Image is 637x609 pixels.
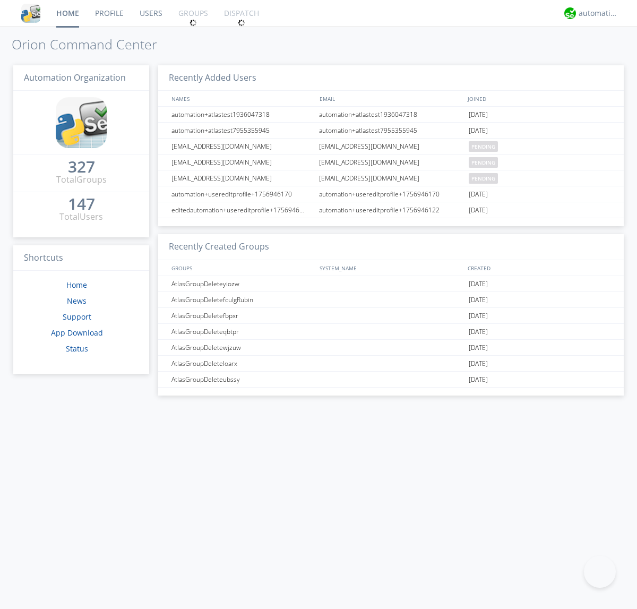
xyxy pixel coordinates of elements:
[51,328,103,338] a: App Download
[66,280,87,290] a: Home
[469,157,498,168] span: pending
[469,107,488,123] span: [DATE]
[169,91,314,106] div: NAMES
[469,186,488,202] span: [DATE]
[564,7,576,19] img: d2d01cd9b4174d08988066c6d424eccd
[158,324,624,340] a: AtlasGroupDeleteqbtpr[DATE]
[158,340,624,356] a: AtlasGroupDeletewjzuw[DATE]
[469,356,488,372] span: [DATE]
[158,356,624,372] a: AtlasGroupDeleteloarx[DATE]
[469,276,488,292] span: [DATE]
[169,308,316,323] div: AtlasGroupDeletefbpxr
[158,186,624,202] a: automation+usereditprofile+1756946170automation+usereditprofile+1756946170[DATE]
[169,372,316,387] div: AtlasGroupDeleteubssy
[469,340,488,356] span: [DATE]
[579,8,618,19] div: automation+atlas
[169,340,316,355] div: AtlasGroupDeletewjzuw
[67,296,87,306] a: News
[169,292,316,307] div: AtlasGroupDeletefculgRubin
[68,161,95,174] a: 327
[469,324,488,340] span: [DATE]
[169,356,316,371] div: AtlasGroupDeleteloarx
[158,170,624,186] a: [EMAIL_ADDRESS][DOMAIN_NAME][EMAIL_ADDRESS][DOMAIN_NAME]pending
[158,123,624,139] a: automation+atlastest7955355945automation+atlastest7955355945[DATE]
[68,199,95,209] div: 147
[316,107,466,122] div: automation+atlastest1936047318
[13,245,149,271] h3: Shortcuts
[465,260,614,276] div: CREATED
[63,312,91,322] a: Support
[465,91,614,106] div: JOINED
[317,91,465,106] div: EMAIL
[158,65,624,91] h3: Recently Added Users
[469,141,498,152] span: pending
[469,372,488,388] span: [DATE]
[169,324,316,339] div: AtlasGroupDeleteqbtpr
[469,123,488,139] span: [DATE]
[316,202,466,218] div: automation+usereditprofile+1756946122
[469,292,488,308] span: [DATE]
[316,155,466,170] div: [EMAIL_ADDRESS][DOMAIN_NAME]
[169,139,316,154] div: [EMAIL_ADDRESS][DOMAIN_NAME]
[24,72,126,83] span: Automation Organization
[316,139,466,154] div: [EMAIL_ADDRESS][DOMAIN_NAME]
[158,202,624,218] a: editedautomation+usereditprofile+1756946122automation+usereditprofile+1756946122[DATE]
[169,123,316,138] div: automation+atlastest7955355945
[316,170,466,186] div: [EMAIL_ADDRESS][DOMAIN_NAME]
[158,372,624,388] a: AtlasGroupDeleteubssy[DATE]
[169,170,316,186] div: [EMAIL_ADDRESS][DOMAIN_NAME]
[21,4,40,23] img: cddb5a64eb264b2086981ab96f4c1ba7
[469,202,488,218] span: [DATE]
[469,173,498,184] span: pending
[169,107,316,122] div: automation+atlastest1936047318
[169,202,316,218] div: editedautomation+usereditprofile+1756946122
[238,19,245,27] img: spin.svg
[158,139,624,155] a: [EMAIL_ADDRESS][DOMAIN_NAME][EMAIL_ADDRESS][DOMAIN_NAME]pending
[158,308,624,324] a: AtlasGroupDeletefbpxr[DATE]
[190,19,197,27] img: spin.svg
[68,199,95,211] a: 147
[169,276,316,291] div: AtlasGroupDeleteyiozw
[316,123,466,138] div: automation+atlastest7955355945
[158,107,624,123] a: automation+atlastest1936047318automation+atlastest1936047318[DATE]
[68,161,95,172] div: 327
[169,260,314,276] div: GROUPS
[584,556,616,588] iframe: Toggle Customer Support
[158,234,624,260] h3: Recently Created Groups
[158,276,624,292] a: AtlasGroupDeleteyiozw[DATE]
[158,292,624,308] a: AtlasGroupDeletefculgRubin[DATE]
[316,186,466,202] div: automation+usereditprofile+1756946170
[59,211,103,223] div: Total Users
[56,97,107,148] img: cddb5a64eb264b2086981ab96f4c1ba7
[169,186,316,202] div: automation+usereditprofile+1756946170
[158,155,624,170] a: [EMAIL_ADDRESS][DOMAIN_NAME][EMAIL_ADDRESS][DOMAIN_NAME]pending
[469,308,488,324] span: [DATE]
[169,155,316,170] div: [EMAIL_ADDRESS][DOMAIN_NAME]
[66,344,88,354] a: Status
[317,260,465,276] div: SYSTEM_NAME
[56,174,107,186] div: Total Groups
